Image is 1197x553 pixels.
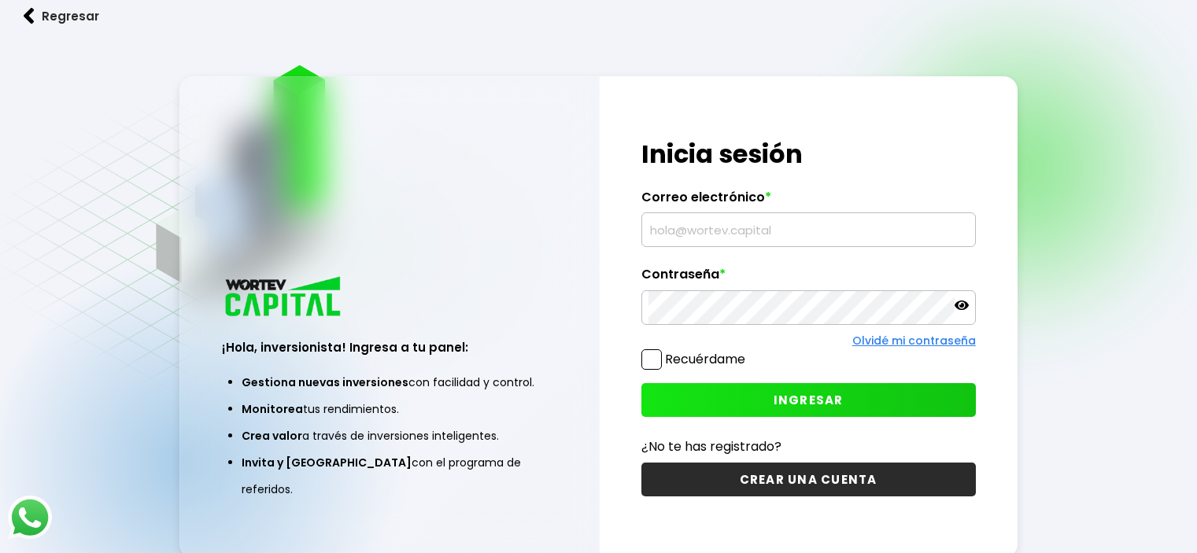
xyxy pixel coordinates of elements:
img: logos_whatsapp-icon.242b2217.svg [8,496,52,540]
span: Monitorea [242,401,303,417]
a: Olvidé mi contraseña [852,333,976,348]
span: INGRESAR [774,392,844,408]
span: Gestiona nuevas inversiones [242,374,408,390]
img: flecha izquierda [24,8,35,24]
a: ¿No te has registrado?CREAR UNA CUENTA [641,437,976,496]
p: ¿No te has registrado? [641,437,976,456]
button: CREAR UNA CUENTA [641,463,976,496]
label: Contraseña [641,267,976,290]
h1: Inicia sesión [641,135,976,173]
button: INGRESAR [641,383,976,417]
label: Correo electrónico [641,190,976,213]
li: tus rendimientos. [242,396,537,422]
input: hola@wortev.capital [648,213,969,246]
label: Recuérdame [665,350,745,368]
h3: ¡Hola, inversionista! Ingresa a tu panel: [222,338,556,356]
span: Crea valor [242,428,302,444]
img: logo_wortev_capital [222,275,346,321]
li: con facilidad y control. [242,369,537,396]
li: con el programa de referidos. [242,449,537,503]
span: Invita y [GEOGRAPHIC_DATA] [242,455,412,470]
li: a través de inversiones inteligentes. [242,422,537,449]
